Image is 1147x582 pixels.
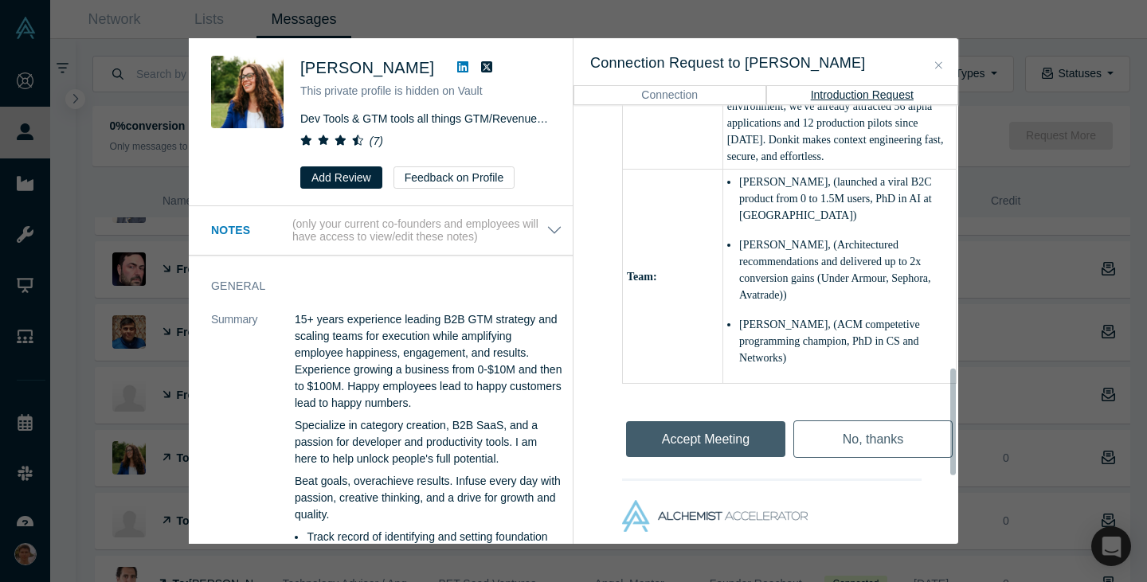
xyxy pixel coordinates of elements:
[627,271,657,283] b: Team:
[295,473,562,523] p: Beat goals, overachieve results. Infuse every day with passion, creative thinking, and a drive fo...
[295,417,562,467] p: Specialize in category creation, B2B SaaS, and a passion for developer and productivity tools. I ...
[370,135,383,147] i: ( 7 )
[622,500,808,532] img: alchemist
[292,217,546,244] p: (only your current co-founders and employees will have access to view/edit these notes)
[300,59,434,76] span: [PERSON_NAME]
[766,85,959,104] button: Introduction Request
[739,236,952,303] li: [PERSON_NAME], (Architectured recommendations and delivered up to 2x conversion gains (Under Armo...
[739,316,952,366] li: [PERSON_NAME], (ACM competetive programming champion, PhD in CS and Networks)
[300,166,382,189] button: Add Review
[930,57,947,75] button: Close
[211,217,562,244] button: Notes (only your current co-founders and employees will have access to view/edit these notes)
[211,56,284,128] img: Julia Gilinets's Profile Image
[295,311,562,412] p: 15+ years experience leading B2B GTM strategy and scaling teams for execution while amplifying em...
[393,166,515,189] button: Feedback on Profile
[300,112,599,125] span: Dev Tools & GTM tools all things GTM/Revenue (B2B SaaS)
[307,529,562,579] li: Track record of identifying and setting foundation for scalable revenue (notable exits include sa...
[573,85,766,104] button: Connection
[211,278,540,295] h3: General
[300,83,550,100] p: This private profile is hidden on Vault
[739,174,952,224] li: [PERSON_NAME], (launched a viral B2C product from 0 to 1.5M users, PhD in AI at [GEOGRAPHIC_DATA])
[590,53,941,74] h3: Connection Request to [PERSON_NAME]
[211,222,289,239] h3: Notes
